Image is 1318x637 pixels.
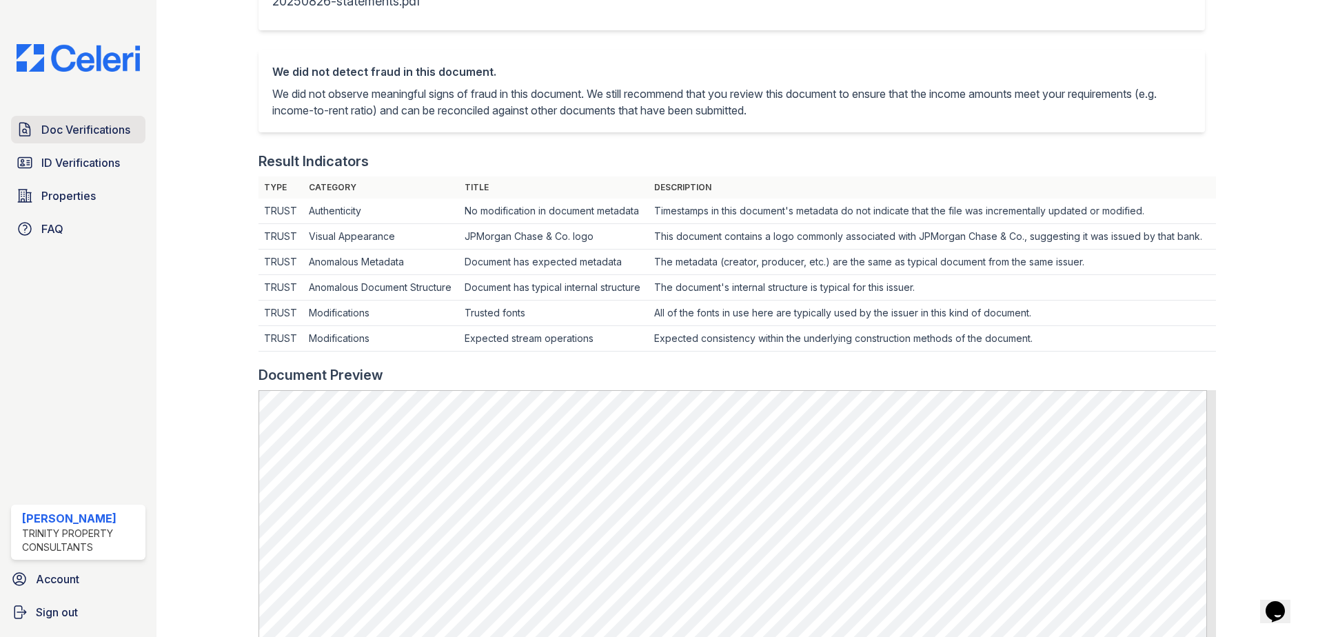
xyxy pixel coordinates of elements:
[11,116,145,143] a: Doc Verifications
[258,250,303,275] td: TRUST
[649,326,1216,352] td: Expected consistency within the underlying construction methods of the document.
[41,188,96,204] span: Properties
[258,275,303,301] td: TRUST
[22,510,140,527] div: [PERSON_NAME]
[303,326,459,352] td: Modifications
[303,224,459,250] td: Visual Appearance
[459,224,649,250] td: JPMorgan Chase & Co. logo
[649,250,1216,275] td: The metadata (creator, producer, etc.) are the same as typical document from the same issuer.
[649,301,1216,326] td: All of the fonts in use here are typically used by the issuer in this kind of document.
[303,250,459,275] td: Anomalous Metadata
[6,565,151,593] a: Account
[649,176,1216,199] th: Description
[649,224,1216,250] td: This document contains a logo commonly associated with JPMorgan Chase & Co., suggesting it was is...
[258,326,303,352] td: TRUST
[459,326,649,352] td: Expected stream operations
[41,221,63,237] span: FAQ
[258,199,303,224] td: TRUST
[649,199,1216,224] td: Timestamps in this document's metadata do not indicate that the file was incrementally updated or...
[459,301,649,326] td: Trusted fonts
[11,182,145,210] a: Properties
[258,301,303,326] td: TRUST
[11,149,145,176] a: ID Verifications
[1260,582,1304,623] iframe: chat widget
[11,215,145,243] a: FAQ
[258,224,303,250] td: TRUST
[22,527,140,554] div: Trinity Property Consultants
[459,275,649,301] td: Document has typical internal structure
[36,604,78,620] span: Sign out
[459,199,649,224] td: No modification in document metadata
[272,85,1191,119] p: We did not observe meaningful signs of fraud in this document. We still recommend that you review...
[258,176,303,199] th: Type
[258,152,369,171] div: Result Indicators
[41,154,120,171] span: ID Verifications
[303,275,459,301] td: Anomalous Document Structure
[258,365,383,385] div: Document Preview
[6,598,151,626] a: Sign out
[303,199,459,224] td: Authenticity
[41,121,130,138] span: Doc Verifications
[459,176,649,199] th: Title
[303,176,459,199] th: Category
[272,63,1191,80] div: We did not detect fraud in this document.
[303,301,459,326] td: Modifications
[649,275,1216,301] td: The document's internal structure is typical for this issuer.
[459,250,649,275] td: Document has expected metadata
[36,571,79,587] span: Account
[6,44,151,72] img: CE_Logo_Blue-a8612792a0a2168367f1c8372b55b34899dd931a85d93a1a3d3e32e68fde9ad4.png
